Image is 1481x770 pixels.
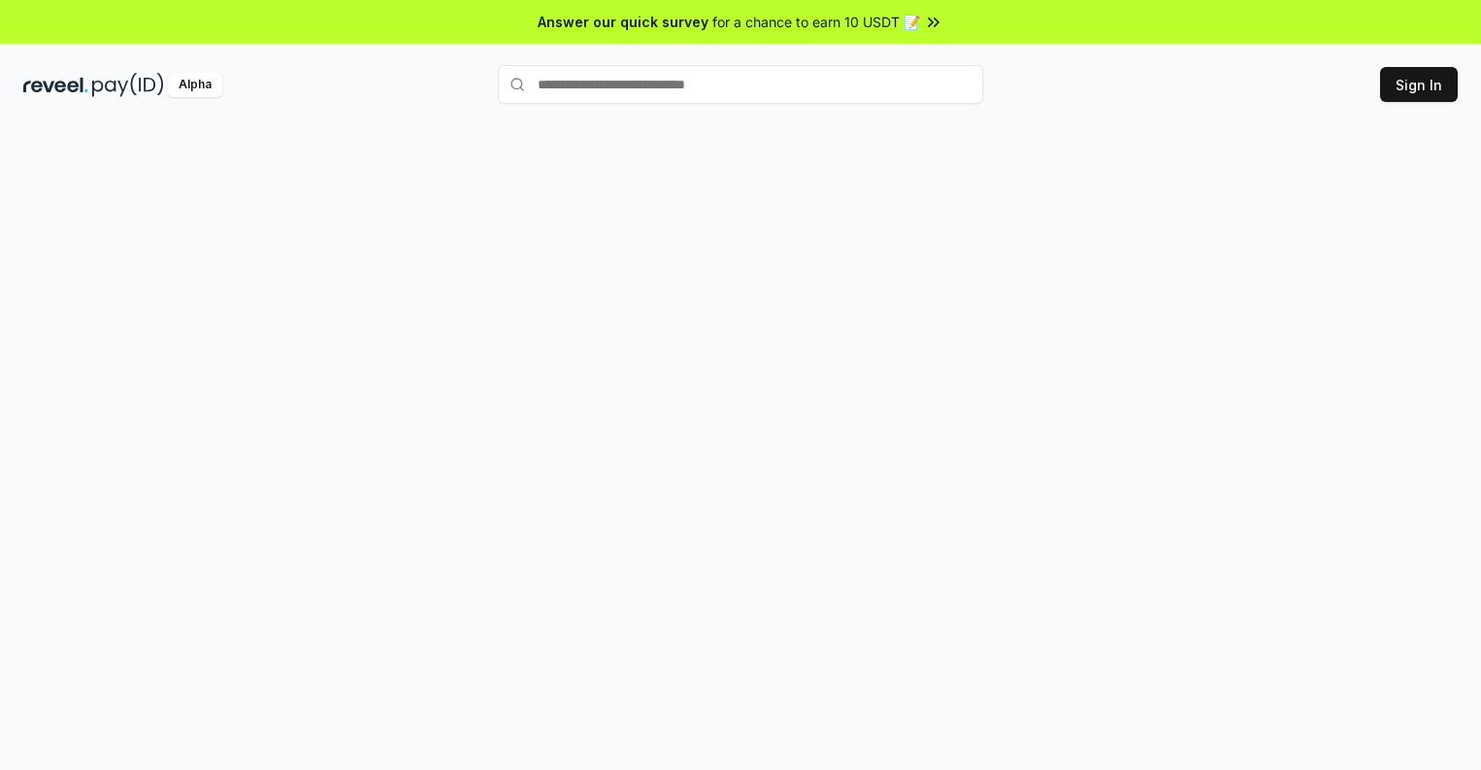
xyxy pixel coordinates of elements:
[538,12,708,32] span: Answer our quick survey
[712,12,920,32] span: for a chance to earn 10 USDT 📝
[23,73,88,97] img: reveel_dark
[92,73,164,97] img: pay_id
[168,73,222,97] div: Alpha
[1380,67,1458,102] button: Sign In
